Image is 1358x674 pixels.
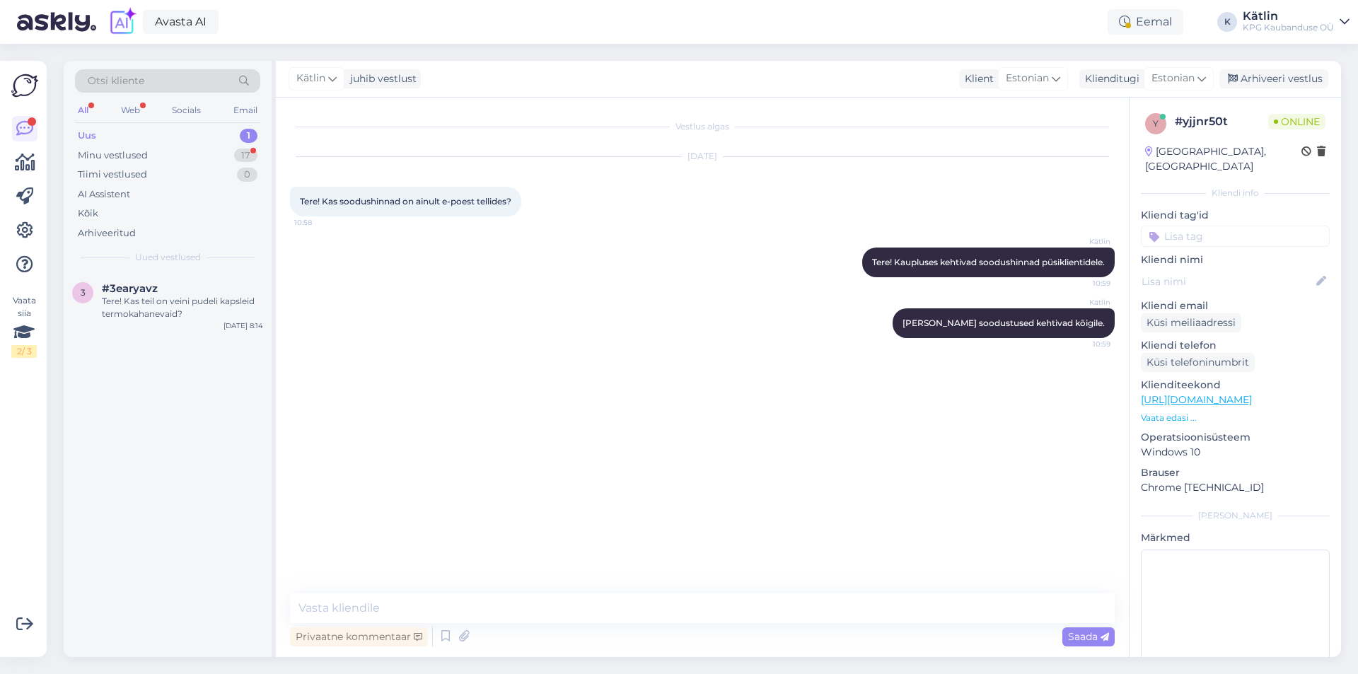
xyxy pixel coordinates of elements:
div: Privaatne kommentaar [290,627,428,646]
span: 10:59 [1057,278,1110,289]
p: Märkmed [1141,530,1330,545]
a: KätlinKPG Kaubanduse OÜ [1243,11,1350,33]
span: 3 [81,287,86,298]
div: K [1217,12,1237,32]
div: Email [231,101,260,120]
div: 0 [237,168,257,182]
div: [DATE] [290,150,1115,163]
div: 1 [240,129,257,143]
span: Kätlin [296,71,325,86]
div: [PERSON_NAME] [1141,509,1330,522]
div: [GEOGRAPHIC_DATA], [GEOGRAPHIC_DATA] [1145,144,1301,174]
div: 17 [234,149,257,163]
img: explore-ai [108,7,137,37]
div: Tere! Kas teil on veini pudeli kapsleid termokahanevaid? [102,295,263,320]
div: Arhiveeri vestlus [1219,69,1328,88]
div: Arhiveeritud [78,226,136,240]
div: Vestlus algas [290,120,1115,133]
span: y [1153,118,1159,129]
p: Chrome [TECHNICAL_ID] [1141,480,1330,495]
div: Web [118,101,143,120]
div: Kätlin [1243,11,1334,22]
p: Kliendi tag'id [1141,208,1330,223]
div: Eemal [1108,9,1183,35]
p: Kliendi nimi [1141,252,1330,267]
div: Küsi meiliaadressi [1141,313,1241,332]
span: Tere! Kas soodushinnad on ainult e-poest tellides? [300,196,511,207]
div: # yjjnr50t [1175,113,1268,130]
span: 10:59 [1057,339,1110,349]
a: [URL][DOMAIN_NAME] [1141,393,1252,406]
p: Brauser [1141,465,1330,480]
img: Askly Logo [11,72,38,99]
div: Klient [959,71,994,86]
p: Klienditeekond [1141,378,1330,393]
span: Otsi kliente [88,74,144,88]
div: Socials [169,101,204,120]
p: Operatsioonisüsteem [1141,430,1330,445]
span: Tere! Kaupluses kehtivad soodushinnad püsiklientidele. [872,257,1105,267]
div: AI Assistent [78,187,130,202]
input: Lisa tag [1141,226,1330,247]
span: Saada [1068,630,1109,643]
p: Kliendi email [1141,298,1330,313]
span: Online [1268,114,1325,129]
span: Kätlin [1057,236,1110,247]
div: juhib vestlust [344,71,417,86]
span: Estonian [1151,71,1195,86]
span: Uued vestlused [135,251,201,264]
div: Tiimi vestlused [78,168,147,182]
p: Vaata edasi ... [1141,412,1330,424]
div: KPG Kaubanduse OÜ [1243,22,1334,33]
div: Uus [78,129,96,143]
span: [PERSON_NAME] soodustused kehtivad kõigile. [903,318,1105,328]
div: 2 / 3 [11,345,37,358]
div: Minu vestlused [78,149,148,163]
a: Avasta AI [143,10,219,34]
div: Küsi telefoninumbrit [1141,353,1255,372]
div: Kõik [78,207,98,221]
span: Estonian [1006,71,1049,86]
p: Kliendi telefon [1141,338,1330,353]
div: Kliendi info [1141,187,1330,199]
input: Lisa nimi [1142,274,1313,289]
span: Kätlin [1057,297,1110,308]
span: 10:58 [294,217,347,228]
div: Vaata siia [11,294,37,358]
div: Klienditugi [1079,71,1139,86]
div: All [75,101,91,120]
div: [DATE] 8:14 [224,320,263,331]
p: Windows 10 [1141,445,1330,460]
span: #3earyavz [102,282,158,295]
